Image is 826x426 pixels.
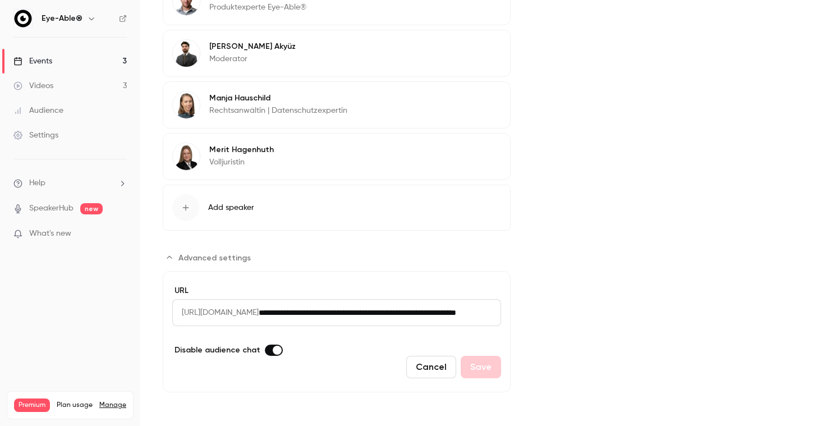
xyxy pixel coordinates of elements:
img: Manja Hauschild [173,91,200,118]
label: URL [172,285,501,296]
span: Disable audience chat [175,344,260,356]
p: Manja Hauschild [209,93,347,104]
p: Volljuristin [209,157,274,168]
h6: Eye-Able® [42,13,82,24]
span: Add speaker [208,202,254,213]
button: Cancel [406,356,456,378]
p: Merit Hagenhuth [209,144,274,155]
span: Help [29,177,45,189]
div: Merit HagenhuthMerit HagenhuthVolljuristin [163,133,511,180]
button: Add speaker [163,185,511,231]
p: Rechtsanwältin | Datenschutzexpertin [209,105,347,116]
p: Produktexperte Eye-Able® [209,2,306,13]
iframe: Noticeable Trigger [113,229,127,239]
span: new [80,203,103,214]
img: Dominik Akyüz [173,40,200,67]
a: SpeakerHub [29,203,74,214]
div: Settings [13,130,58,141]
img: Merit Hagenhuth [173,143,200,170]
p: Moderator [209,53,296,65]
div: Dominik Akyüz[PERSON_NAME] AkyüzModerator [163,30,511,77]
button: Advanced settings [163,249,258,267]
div: Videos [13,80,53,91]
p: [PERSON_NAME] Akyüz [209,41,296,52]
a: Manage [99,401,126,410]
li: help-dropdown-opener [13,177,127,189]
div: Manja HauschildManja HauschildRechtsanwältin | Datenschutzexpertin [163,81,511,129]
span: Plan usage [57,401,93,410]
span: What's new [29,228,71,240]
div: Events [13,56,52,67]
section: Advanced settings [163,249,511,392]
span: Premium [14,398,50,412]
span: [URL][DOMAIN_NAME] [172,299,259,326]
div: Audience [13,105,63,116]
span: Advanced settings [178,252,251,264]
img: Eye-Able® [14,10,32,28]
